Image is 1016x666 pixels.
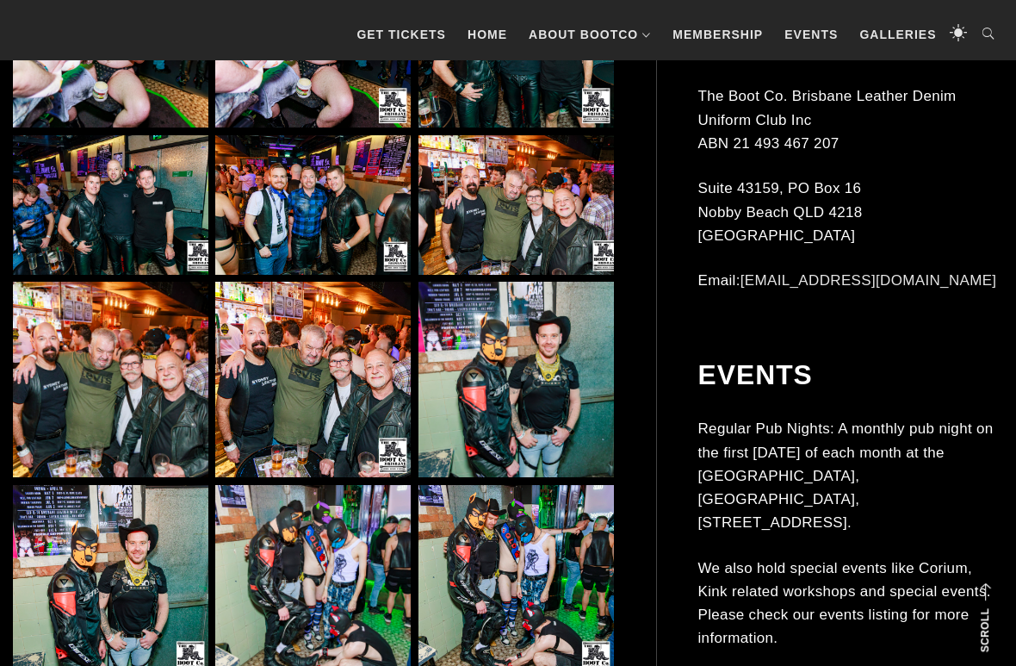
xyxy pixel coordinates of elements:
p: Regular Pub Nights: A monthly pub night on the first [DATE] of each month at the [GEOGRAPHIC_DATA... [698,417,1003,534]
p: Suite 43159, PO Box 16 Nobby Beach QLD 4218 [GEOGRAPHIC_DATA] [698,177,1003,247]
h2: Events [698,358,1003,391]
a: GET TICKETS [348,9,455,60]
a: Membership [664,9,771,60]
a: [EMAIL_ADDRESS][DOMAIN_NAME] [740,272,997,289]
a: Galleries [851,9,945,60]
a: Events [776,9,846,60]
strong: Scroll [979,608,991,652]
a: About BootCo [520,9,660,60]
p: We also hold special events like Corium, Kink related workshops and special events. Please check ... [698,557,1003,650]
p: Email: [698,269,1003,292]
a: Home [459,9,516,60]
p: The Boot Co. Brisbane Leather Denim Uniform Club Inc ABN 21 493 467 207 [698,84,1003,155]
